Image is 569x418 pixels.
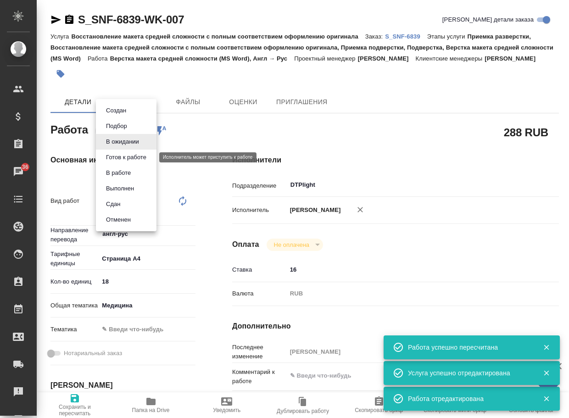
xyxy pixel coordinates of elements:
button: В ожидании [103,137,142,147]
button: Закрыть [537,395,556,403]
button: Готов к работе [103,152,149,162]
div: Услуга успешно отредактирована [408,368,529,378]
button: Закрыть [537,369,556,377]
div: Работа успешно пересчитана [408,343,529,352]
button: Подбор [103,121,130,131]
button: Закрыть [537,343,556,351]
button: Сдан [103,199,123,209]
button: Выполнен [103,184,137,194]
button: Создан [103,106,129,116]
div: Работа отредактирована [408,394,529,403]
button: В работе [103,168,134,178]
button: Отменен [103,215,134,225]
